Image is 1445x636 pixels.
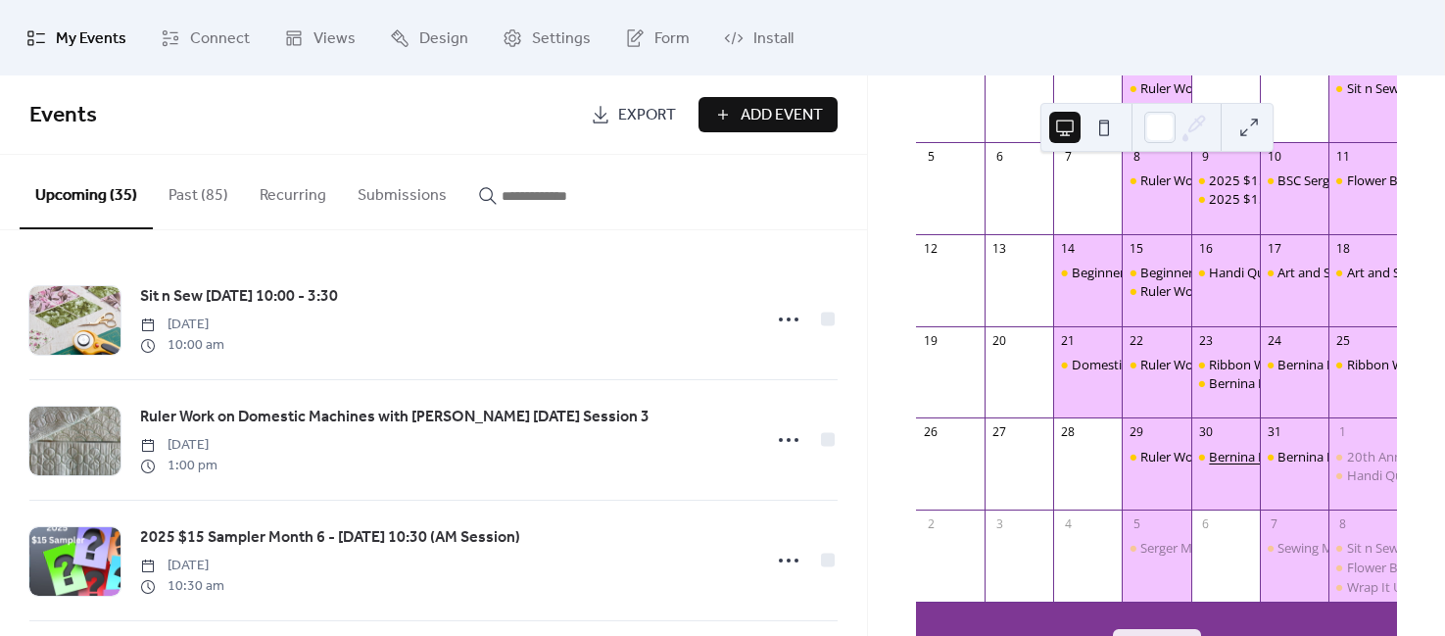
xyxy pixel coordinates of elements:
[1060,516,1077,533] div: 4
[488,8,605,68] a: Settings
[1129,148,1145,165] div: 8
[12,8,141,68] a: My Events
[618,104,676,127] span: Export
[1122,282,1190,300] div: Ruler Work on Domestic Machines with Marsha Oct 15 Session 4
[1266,148,1282,165] div: 10
[1328,559,1397,576] div: Flower Box Sewing Club Nov 8 10:30 - 12:30
[153,155,244,227] button: Past (85)
[375,8,483,68] a: Design
[1140,539,1429,557] div: Serger Machine Fundamentals - [DATE] 1:00 -3:00
[1197,424,1214,441] div: 30
[140,315,224,335] span: [DATE]
[140,435,217,456] span: [DATE]
[1122,448,1190,465] div: Ruler Work on Domestic Machines with Marsha Oct 29 Session 6
[56,24,126,54] span: My Events
[1053,356,1122,373] div: Domestic Ruler Class 202 Oct 21 10:30 - 3:30
[1129,424,1145,441] div: 29
[1328,356,1397,373] div: Ribbon Weave Quilt Oct 23 & 25 10:30 - 4:00 (Day 2)
[1129,516,1145,533] div: 5
[269,8,370,68] a: Views
[1122,356,1190,373] div: Ruler Work on Domestic Machines with Marsha Oct 22 Session 5
[709,8,808,68] a: Install
[923,332,939,349] div: 19
[1053,264,1122,281] div: Beginner Quilt Piecing Class Oct 14,9:30 - 4:00 Oct 15, 9:30 - 12:30 (Day 1)
[1060,332,1077,349] div: 21
[1060,424,1077,441] div: 28
[140,406,650,429] span: Ruler Work on Domestic Machines with [PERSON_NAME] [DATE] Session 3
[1191,171,1260,189] div: 2025 $15 Sampler Month 6 - Oct 9 10:30 (AM Session)
[1191,356,1260,373] div: Ribbon Weave Quilt Oct 23 & 25 10:30 - 4:00 (Day 1)
[29,94,97,137] span: Events
[1328,448,1397,465] div: 20th Anniversary Celebration Nov 1 10:00 - 4:00
[1191,190,1260,208] div: 2025 $15 Sampler Month 6 - Oct 9 2:00 (PM Session)
[1122,171,1190,189] div: Ruler Work on Domestic Machines with Marsha Oct 8 Session 3
[576,97,691,132] a: Export
[1266,332,1282,349] div: 24
[140,335,224,356] span: 10:00 am
[923,424,939,441] div: 26
[991,424,1008,441] div: 27
[1260,264,1328,281] div: Art and Sewing with Canvas and Paint Oct 17 10:30 - 3:30 (Day 1)
[1129,332,1145,349] div: 22
[140,285,338,309] span: Sit n Sew [DATE] 10:00 - 3:30
[1266,516,1282,533] div: 7
[1197,516,1214,533] div: 6
[1122,79,1190,97] div: Ruler Work on Domestic Machines with Marsha Oct 1 Session 2
[991,516,1008,533] div: 3
[1072,356,1335,373] div: Domestic Ruler Class 202 [DATE] 10:30 - 3:30
[140,525,520,551] a: 2025 $15 Sampler Month 6 - [DATE] 10:30 (AM Session)
[1266,240,1282,257] div: 17
[991,240,1008,257] div: 13
[1197,240,1214,257] div: 16
[923,148,939,165] div: 5
[1260,356,1328,373] div: Bernina Road Show 2025 with Deb Lashbrook - Session 2 Oct 24 10:00 - 12:00
[991,148,1008,165] div: 6
[1334,148,1351,165] div: 11
[1197,332,1214,349] div: 23
[1328,466,1397,484] div: Handi Quilter Tips and Tricks Nov 1 10:30 - 12:30
[1266,424,1282,441] div: 31
[991,332,1008,349] div: 20
[1328,539,1397,557] div: Sit n Sew Sat Nov 8, 2025 10:00 - 3:30
[753,24,794,54] span: Install
[419,24,468,54] span: Design
[1197,148,1214,165] div: 9
[140,456,217,476] span: 1:00 pm
[1122,264,1190,281] div: Beginner Quilt Piecing Class Oct 15, 2025 9:30 - 12:30 (Day 2)
[190,24,250,54] span: Connect
[741,104,823,127] span: Add Event
[1060,240,1077,257] div: 14
[923,516,939,533] div: 2
[923,240,939,257] div: 12
[140,284,338,310] a: Sit n Sew [DATE] 10:00 - 3:30
[1328,171,1397,189] div: Flower Box Sewing Club
[1191,374,1260,392] div: Bernina Road Show 2025 with Deb Lashbrook Session 1 Oct 23 5:00 - 7:00
[1334,516,1351,533] div: 8
[1191,264,1260,281] div: Handi Quilter Tips and Tricks Oct 16 10:30 - 12:30
[1260,171,1328,189] div: BSC Serger Club - Oct 10 10:30 - 12:30
[654,24,690,54] span: Form
[20,155,153,229] button: Upcoming (35)
[532,24,591,54] span: Settings
[140,526,520,550] span: 2025 $15 Sampler Month 6 - [DATE] 10:30 (AM Session)
[140,405,650,430] a: Ruler Work on Domestic Machines with [PERSON_NAME] [DATE] Session 3
[698,97,838,132] button: Add Event
[244,155,342,227] button: Recurring
[1129,240,1145,257] div: 15
[1328,264,1397,281] div: Art and Sewing with Canvas and Paint Oct 17 & Oct 18 10:30 - 3:30 (Day 2)
[1060,148,1077,165] div: 7
[140,576,224,597] span: 10:30 am
[1334,424,1351,441] div: 1
[1191,448,1260,465] div: Bernina Event - How Many Presser Feet Do You Really Need? Oct 30 1:00 - 4:00
[146,8,265,68] a: Connect
[140,556,224,576] span: [DATE]
[610,8,704,68] a: Form
[1260,539,1328,557] div: Sewing Machine Fundamentals Nov 7 1:00 - 3:00 PM
[1260,448,1328,465] div: Bernina Event - Easy Embellishments with Susan Beck Oct 31 9:00 - 4:00
[1334,240,1351,257] div: 18
[1328,578,1397,596] div: Wrap It Up in Love Pillow Wrap In Store Class - Nov 8 1:00 - 4:00
[1328,79,1397,97] div: Sit n Sew Sat Oct 4, 2025 10:00 - 3:30
[1122,539,1190,557] div: Serger Machine Fundamentals - Nov 5 1:00 -3:00
[313,24,356,54] span: Views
